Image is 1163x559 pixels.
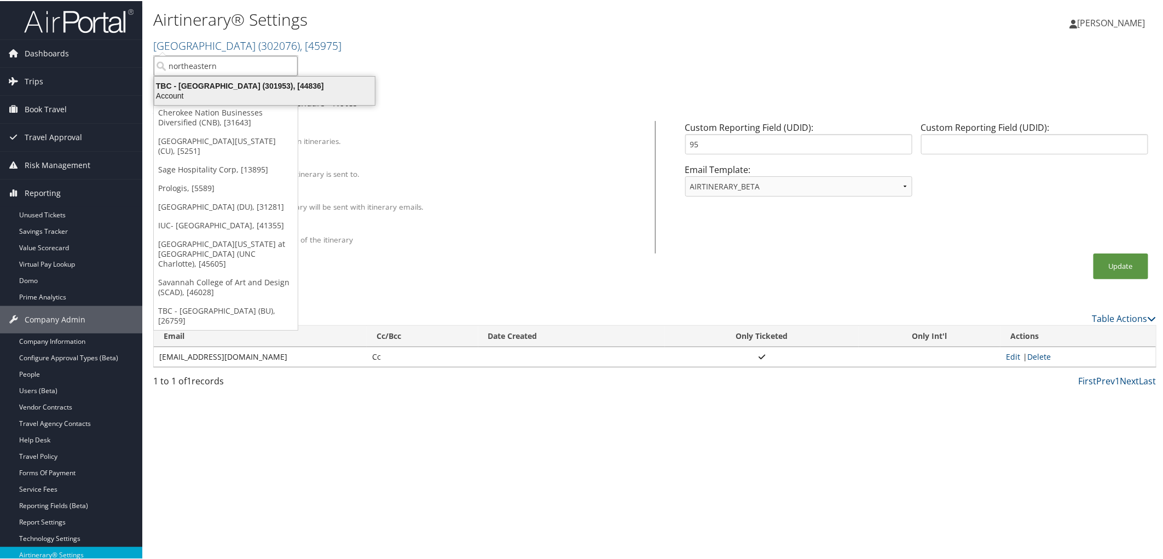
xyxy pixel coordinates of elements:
span: Dashboards [25,39,69,66]
a: Last [1139,374,1156,386]
label: A PDF version of the itinerary will be sent with itinerary emails. [204,200,424,211]
div: Custom Reporting Field (UDID): [681,120,917,162]
div: Show Survey [204,223,641,233]
a: Prologis, [5589] [154,178,298,197]
span: , [ 45975 ] [300,37,342,52]
a: Savannah College of Art and Design (SCAD), [46028] [154,272,298,301]
th: Cc/Bcc: activate to sort column ascending [367,325,478,346]
th: Actions [1000,325,1156,346]
div: TBC - [GEOGRAPHIC_DATA] (301953), [44836] [148,80,381,90]
span: [PERSON_NAME] [1078,16,1145,28]
div: 1 to 1 of records [153,373,397,392]
span: Book Travel [25,95,67,122]
a: Prev [1097,374,1115,386]
span: 1 [187,374,192,386]
div: Override Email [204,158,641,168]
th: Email: activate to sort column ascending [154,325,367,346]
th: Only Int'l: activate to sort column ascending [859,325,1000,346]
th: Only Ticketed: activate to sort column ascending [665,325,859,346]
span: Reporting [25,178,61,206]
a: [GEOGRAPHIC_DATA] [153,37,342,52]
img: airportal-logo.png [24,7,134,33]
a: Delete [1027,350,1051,361]
th: Date Created: activate to sort column ascending [478,325,666,346]
a: Calendars [283,96,325,108]
a: 1 [1115,374,1120,386]
td: [EMAIL_ADDRESS][DOMAIN_NAME] [154,346,367,366]
input: Search Accounts [154,55,298,75]
span: Travel Approval [25,123,82,150]
div: Custom Reporting Field (UDID): [917,120,1153,162]
div: Account [148,90,381,100]
a: First [1079,374,1097,386]
a: [GEOGRAPHIC_DATA] (DU), [31281] [154,197,298,215]
a: Cherokee Nation Businesses Diversified (CNB), [31643] [154,102,298,131]
a: Sage Hospitality Corp, [13895] [154,159,298,178]
div: Client Name [204,125,641,135]
a: [PERSON_NAME] [1070,5,1156,38]
a: [GEOGRAPHIC_DATA][US_STATE] (CU), [5251] [154,131,298,159]
td: | [1000,346,1156,366]
a: [GEOGRAPHIC_DATA][US_STATE] at [GEOGRAPHIC_DATA] (UNC Charlotte), [45605] [154,234,298,272]
a: Edit [1006,350,1020,361]
a: Next [1120,374,1139,386]
td: Cc [367,346,478,366]
a: IUC- [GEOGRAPHIC_DATA], [41355] [154,215,298,234]
a: Table Actions [1092,312,1156,324]
span: ( 302076 ) [258,37,300,52]
span: Company Admin [25,305,85,332]
div: Attach PDF [204,191,641,200]
a: Notes [333,96,357,108]
a: TBC - [GEOGRAPHIC_DATA] (BU), [26759] [154,301,298,329]
button: Update [1093,252,1148,278]
span: Risk Management [25,151,90,178]
span: Trips [25,67,43,94]
h1: Airtinerary® Settings [153,7,822,30]
div: Email Template: [681,162,917,204]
